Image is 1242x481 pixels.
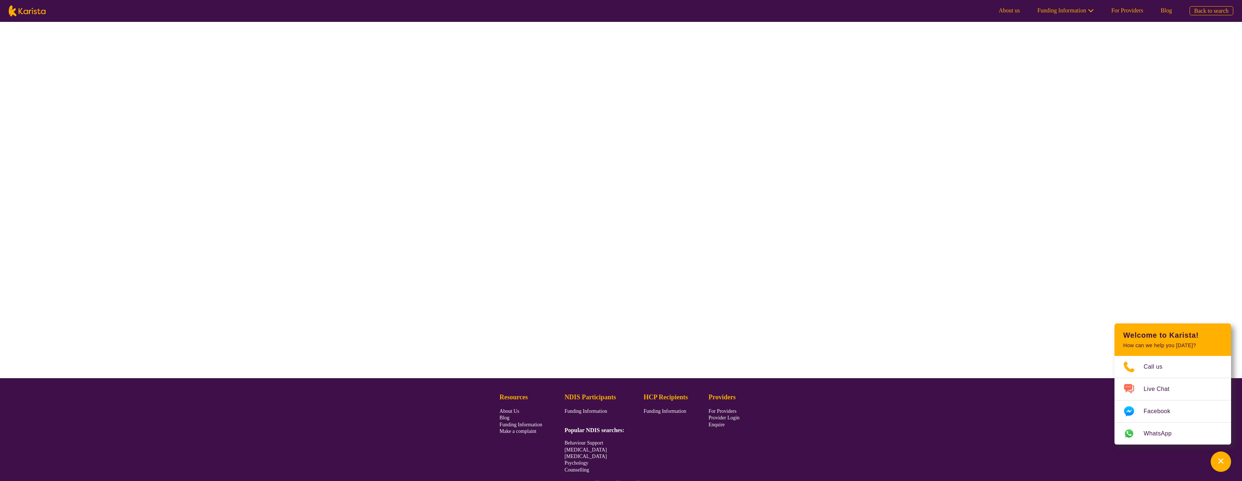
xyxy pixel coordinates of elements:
span: For Providers [709,408,737,414]
ul: Choose channel [1114,356,1231,445]
a: Blog [499,414,542,421]
h2: Welcome to Karista! [1123,331,1222,340]
span: Enquire [709,422,725,427]
span: Counselling [564,467,589,473]
span: Funding Information [643,408,686,414]
a: [MEDICAL_DATA] [564,446,621,453]
a: Funding Information [499,421,542,428]
a: Funding Information [643,408,686,414]
span: Call us [1144,364,1171,370]
a: Make a complaint [499,428,542,434]
span: Facebook [1144,408,1179,415]
b: NDIS Participants [564,393,616,401]
b: Popular NDIS searches: [564,427,624,433]
a: For Providers [709,408,740,414]
a: For Providers [1111,7,1143,13]
span: WhatsApp [1144,430,1180,437]
a: Funding Information [1037,7,1094,13]
a: [MEDICAL_DATA] [564,453,621,459]
span: Provider Login [709,415,740,420]
a: Provider Login [709,414,740,421]
span: Live Chat [1144,386,1178,392]
span: Back to search [1194,8,1229,14]
a: Funding Information [564,408,621,414]
b: Resources [499,393,528,401]
p: How can we help you [DATE]? [1123,342,1222,349]
a: Behaviour Support [564,439,621,446]
a: Blog [1161,7,1172,13]
span: Blog [499,415,509,420]
a: About Us [499,408,542,414]
span: About Us [499,408,519,414]
b: HCP Recipients [643,393,688,401]
a: Web link opens in a new tab. [1114,423,1231,445]
span: Funding Information [499,422,542,427]
span: [MEDICAL_DATA] [564,454,607,459]
div: Channel Menu [1114,323,1231,445]
img: Karista logo [9,5,46,16]
a: Counselling [564,466,621,473]
a: About us [999,7,1020,13]
a: Back to search [1190,6,1233,15]
button: Channel Menu [1211,451,1231,472]
span: Make a complaint [499,428,536,434]
a: Enquire [709,421,740,428]
span: Behaviour Support [564,440,603,446]
span: Psychology [564,460,588,466]
b: Providers [709,393,736,401]
a: Psychology [564,459,621,466]
span: Funding Information [564,408,607,414]
span: [MEDICAL_DATA] [564,447,607,453]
